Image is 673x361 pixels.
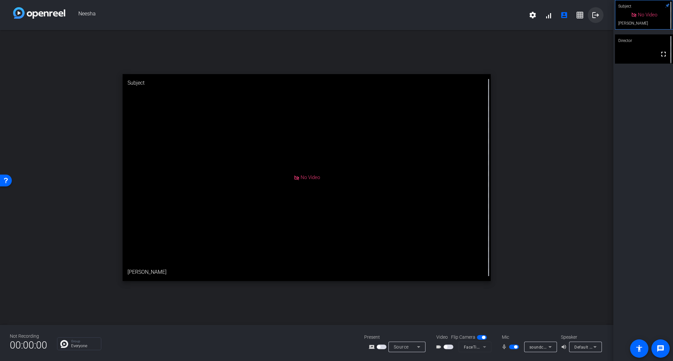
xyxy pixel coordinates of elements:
div: Mic [495,334,561,341]
mat-icon: fullscreen [660,50,667,58]
span: 00:00:00 [10,337,47,353]
span: Default - soundcore H30i (Bluetooth) [574,344,645,350]
img: white-gradient.svg [13,7,65,19]
mat-icon: message [657,345,664,352]
div: Director [615,34,673,47]
mat-icon: volume_up [561,343,569,351]
mat-icon: logout [592,11,600,19]
div: Not Recording [10,333,47,340]
span: No Video [638,12,657,18]
span: soundcore H30i (Bluetooth) [529,344,583,350]
mat-icon: videocam_outline [436,343,444,351]
mat-icon: screen_share_outline [369,343,377,351]
mat-icon: mic_none [501,343,509,351]
span: No Video [301,174,320,180]
button: signal_cellular_alt [541,7,556,23]
div: Speaker [561,334,600,341]
p: Everyone [71,344,98,348]
mat-icon: accessibility [635,345,643,352]
span: Source [394,344,409,350]
mat-icon: grid_on [576,11,584,19]
p: Group [71,340,98,343]
div: Present [364,334,430,341]
div: Subject [123,74,491,92]
img: Chat Icon [60,340,68,348]
span: Video [436,334,448,341]
mat-icon: account_box [560,11,568,19]
span: Neesha [65,7,525,23]
mat-icon: settings [529,11,537,19]
span: Flip Camera [451,334,475,341]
